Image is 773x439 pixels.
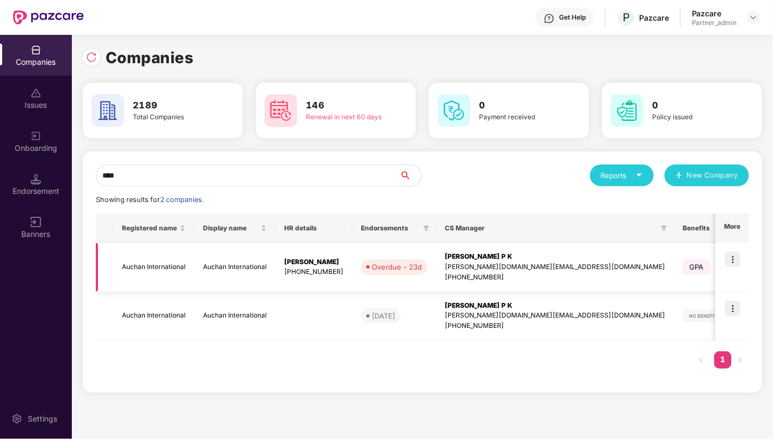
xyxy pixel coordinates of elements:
[372,310,395,321] div: [DATE]
[30,131,41,142] img: svg+xml;base64,PHN2ZyB3aWR0aD0iMjAiIGhlaWdodD0iMjAiIHZpZXdCb3g9IjAgMCAyMCAyMCIgZmlsbD0ibm9uZSIgeG...
[725,301,740,316] img: icon
[203,224,259,233] span: Display name
[265,94,297,127] img: svg+xml;base64,PHN2ZyB4bWxucz0iaHR0cDovL3d3dy53My5vcmcvMjAwMC9zdmciIHdpZHRoPSI2MCIgaGVpZ2h0PSI2MC...
[122,224,177,233] span: Registered name
[601,170,643,181] div: Reports
[479,112,559,123] div: Payment received
[106,46,194,70] h1: Companies
[11,413,22,424] img: svg+xml;base64,PHN2ZyBpZD0iU2V0dGluZy0yMHgyMCIgeG1sbnM9Imh0dHA6Ly93d3cudzMub3JnLzIwMDAvc3ZnIiB3aW...
[306,112,385,123] div: Renewal in next 60 days
[194,292,275,341] td: Auchan International
[96,196,204,204] span: Showing results for
[659,222,670,235] span: filter
[692,351,710,369] li: Previous Page
[639,13,669,23] div: Pazcare
[445,310,665,321] div: [PERSON_NAME][DOMAIN_NAME][EMAIL_ADDRESS][DOMAIN_NAME]
[652,112,732,123] div: Policy issued
[30,45,41,56] img: svg+xml;base64,PHN2ZyBpZD0iQ29tcGFuaWVzIiB4bWxucz0iaHR0cDovL3d3dy53My5vcmcvMjAwMC9zdmciIHdpZHRoPS...
[445,272,665,283] div: [PHONE_NUMBER]
[194,243,275,292] td: Auchan International
[194,214,275,243] th: Display name
[683,259,710,275] span: GPA
[113,214,194,243] th: Registered name
[698,357,704,363] span: left
[544,13,555,24] img: svg+xml;base64,PHN2ZyBpZD0iSGVscC0zMngzMiIgeG1sbnM9Imh0dHA6Ly93d3cudzMub3JnLzIwMDAvc3ZnIiB3aWR0aD...
[661,225,667,231] span: filter
[445,224,657,233] span: CS Manager
[91,94,124,127] img: svg+xml;base64,PHN2ZyB4bWxucz0iaHR0cDovL3d3dy53My5vcmcvMjAwMC9zdmciIHdpZHRoPSI2MCIgaGVpZ2h0PSI2MC...
[86,52,97,63] img: svg+xml;base64,PHN2ZyBpZD0iUmVsb2FkLTMyeDMyIiB4bWxucz0iaHR0cDovL3d3dy53My5vcmcvMjAwMC9zdmciIHdpZH...
[559,13,586,22] div: Get Help
[399,171,421,180] span: search
[445,262,665,272] div: [PERSON_NAME][DOMAIN_NAME][EMAIL_ADDRESS][DOMAIN_NAME]
[749,13,758,22] img: svg+xml;base64,PHN2ZyBpZD0iRHJvcGRvd24tMzJ4MzIiIHhtbG5zPSJodHRwOi8vd3d3LnczLm9yZy8yMDAwL3N2ZyIgd2...
[692,8,737,19] div: Pazcare
[445,321,665,331] div: [PHONE_NUMBER]
[30,88,41,99] img: svg+xml;base64,PHN2ZyBpZD0iSXNzdWVzX2Rpc2FibGVkIiB4bWxucz0iaHR0cDovL3d3dy53My5vcmcvMjAwMC9zdmciIH...
[732,351,749,369] button: right
[636,172,643,179] span: caret-down
[284,267,343,277] div: [PHONE_NUMBER]
[674,214,771,243] th: Benefits
[623,11,630,24] span: P
[399,164,422,186] button: search
[421,222,432,235] span: filter
[692,351,710,369] button: left
[737,357,744,363] span: right
[445,301,665,311] div: [PERSON_NAME] P K
[715,214,749,243] th: More
[714,351,732,369] li: 1
[30,174,41,185] img: svg+xml;base64,PHN2ZyB3aWR0aD0iMTQuNSIgaGVpZ2h0PSIxNC41IiB2aWV3Qm94PSIwIDAgMTYgMTYiIGZpbGw9Im5vbm...
[652,99,732,113] h3: 0
[24,413,60,424] div: Settings
[113,243,194,292] td: Auchan International
[284,257,343,267] div: [PERSON_NAME]
[611,94,643,127] img: svg+xml;base64,PHN2ZyB4bWxucz0iaHR0cDovL3d3dy53My5vcmcvMjAwMC9zdmciIHdpZHRoPSI2MCIgaGVpZ2h0PSI2MC...
[714,351,732,368] a: 1
[133,112,212,123] div: Total Companies
[732,351,749,369] li: Next Page
[133,99,212,113] h3: 2189
[479,99,559,113] h3: 0
[438,94,470,127] img: svg+xml;base64,PHN2ZyB4bWxucz0iaHR0cDovL3d3dy53My5vcmcvMjAwMC9zdmciIHdpZHRoPSI2MCIgaGVpZ2h0PSI2MC...
[30,217,41,228] img: svg+xml;base64,PHN2ZyB3aWR0aD0iMTYiIGhlaWdodD0iMTYiIHZpZXdCb3g9IjAgMCAxNiAxNiIgZmlsbD0ibm9uZSIgeG...
[687,170,739,181] span: New Company
[361,224,419,233] span: Endorsements
[445,252,665,262] div: [PERSON_NAME] P K
[306,99,385,113] h3: 146
[423,225,430,231] span: filter
[683,309,749,322] img: svg+xml;base64,PHN2ZyB4bWxucz0iaHR0cDovL3d3dy53My5vcmcvMjAwMC9zdmciIHdpZHRoPSIxMjIiIGhlaWdodD0iMj...
[676,172,683,180] span: plus
[113,292,194,341] td: Auchan International
[692,19,737,27] div: Partner_admin
[725,252,740,267] img: icon
[372,261,422,272] div: Overdue - 23d
[275,214,352,243] th: HR details
[13,10,84,25] img: New Pazcare Logo
[665,164,749,186] button: plusNew Company
[160,196,204,204] span: 2 companies.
